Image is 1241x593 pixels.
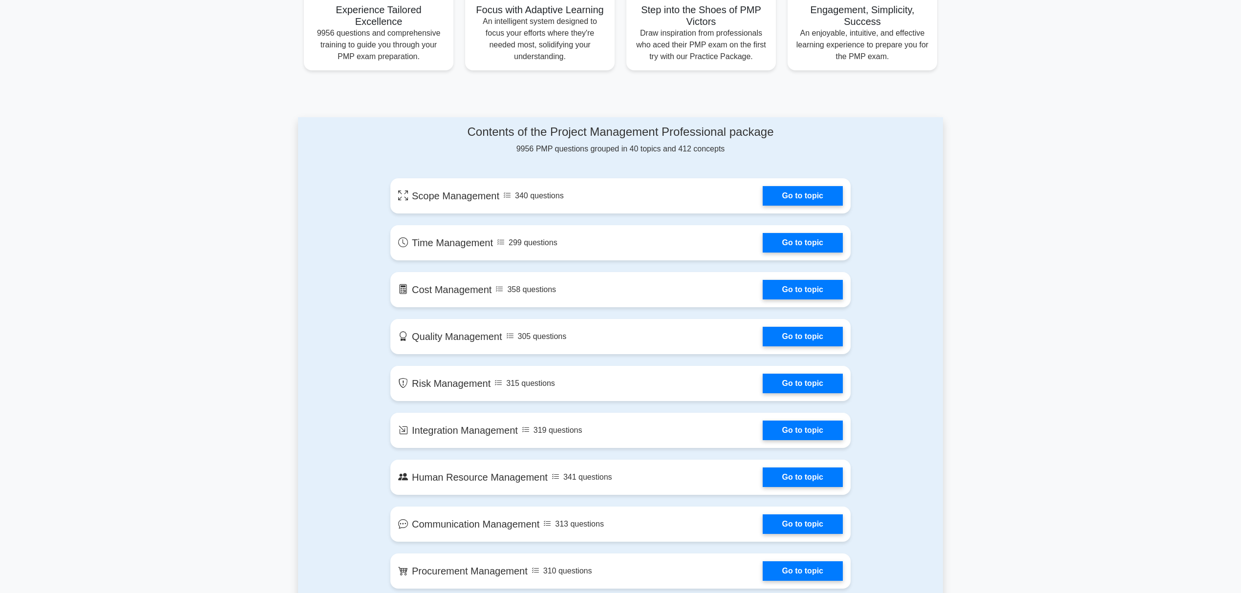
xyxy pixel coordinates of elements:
[763,467,843,487] a: Go to topic
[795,4,929,27] h5: Engagement, Simplicity, Success
[473,4,607,16] h5: Focus with Adaptive Learning
[390,125,851,155] div: 9956 PMP questions grouped in 40 topics and 412 concepts
[763,514,843,534] a: Go to topic
[634,4,768,27] h5: Step into the Shoes of PMP Victors
[312,27,446,63] p: 9956 questions and comprehensive training to guide you through your PMP exam preparation.
[763,233,843,253] a: Go to topic
[634,27,768,63] p: Draw inspiration from professionals who aced their PMP exam on the first try with our Practice Pa...
[763,186,843,206] a: Go to topic
[312,4,446,27] h5: Experience Tailored Excellence
[473,16,607,63] p: An intelligent system designed to focus your efforts where they're needed most, solidifying your ...
[763,561,843,581] a: Go to topic
[763,327,843,346] a: Go to topic
[390,125,851,139] h4: Contents of the Project Management Professional package
[763,280,843,299] a: Go to topic
[763,374,843,393] a: Go to topic
[795,27,929,63] p: An enjoyable, intuitive, and effective learning experience to prepare you for the PMP exam.
[763,421,843,440] a: Go to topic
